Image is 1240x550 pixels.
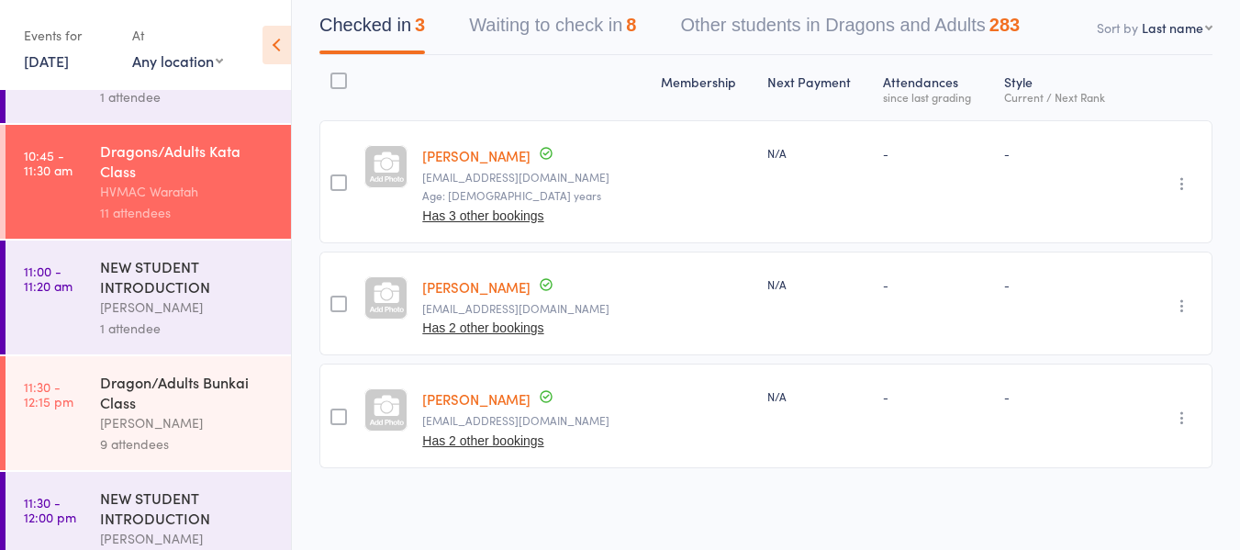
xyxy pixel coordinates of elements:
div: Style [997,63,1134,112]
div: Current / Next Rank [1004,91,1126,103]
button: Other students in Dragons and Adults283 [680,6,1020,54]
a: 10:45 -11:30 amDragons/Adults Kata ClassHVMAC Waratah11 attendees [6,125,291,239]
time: 11:00 - 11:20 am [24,264,73,293]
label: Sort by [1097,18,1138,37]
div: NEW STUDENT INTRODUCTION [100,256,275,297]
button: Waiting to check in8 [469,6,636,54]
div: since last grading [883,91,989,103]
div: N/A [767,388,868,404]
div: 1 attendee [100,86,275,107]
a: 11:00 -11:20 amNEW STUDENT INTRODUCTION[PERSON_NAME]1 attendee [6,241,291,354]
div: 283 [989,15,1020,35]
a: [PERSON_NAME] [422,146,531,165]
div: 1 attendee [100,318,275,339]
small: funkibass11@gmail.com [422,414,646,427]
div: Atten­dances [876,63,997,112]
div: N/A [767,145,868,161]
div: At [132,20,223,51]
button: Has 2 other bookings [422,320,543,335]
div: Next Payment [760,63,876,112]
div: NEW STUDENT INTRODUCTION [100,488,275,528]
div: 9 attendees [100,433,275,455]
div: [PERSON_NAME] [100,528,275,549]
time: 10:45 - 11:30 am [24,148,73,177]
a: [PERSON_NAME] [422,277,531,297]
div: Dragon/Adults Bunkai Class [100,372,275,412]
div: - [883,145,989,161]
div: Last name [1142,18,1203,37]
small: funkibass11@gmail.com [422,171,646,184]
div: [PERSON_NAME] [100,412,275,433]
div: - [1004,145,1126,161]
div: 11 attendees [100,202,275,223]
button: Has 3 other bookings [422,208,543,223]
a: 11:30 -12:15 pmDragon/Adults Bunkai Class[PERSON_NAME]9 attendees [6,356,291,470]
div: - [883,388,989,404]
time: 11:30 - 12:00 pm [24,495,76,524]
div: - [883,276,989,292]
span: Age: [DEMOGRAPHIC_DATA] years [422,187,601,203]
div: - [1004,276,1126,292]
small: funkibass11@gmail.com [422,302,646,315]
div: 3 [415,15,425,35]
div: [PERSON_NAME] [100,297,275,318]
div: HVMAC Waratah [100,181,275,202]
button: Has 2 other bookings [422,433,543,448]
div: 8 [626,15,636,35]
a: [PERSON_NAME] [422,389,531,409]
div: Membership [654,63,760,112]
time: 11:30 - 12:15 pm [24,379,73,409]
div: Any location [132,51,223,71]
a: [DATE] [24,51,69,71]
div: N/A [767,276,868,292]
div: - [1004,388,1126,404]
div: Events for [24,20,114,51]
button: Checked in3 [319,6,425,54]
div: Dragons/Adults Kata Class [100,140,275,181]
